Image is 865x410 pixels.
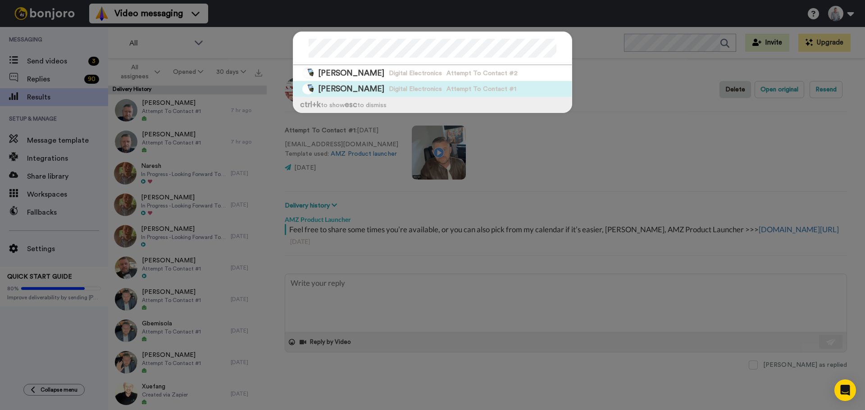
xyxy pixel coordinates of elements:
span: ctrl +k [300,101,321,108]
a: Image of Paul[PERSON_NAME]Digital ElectronicsAttempt To Contact #1 [293,81,572,97]
span: Digital Electronics [389,85,442,94]
span: Attempt To Contact #2 [446,69,518,78]
a: Image of Paul[PERSON_NAME]Digital ElectronicsAttempt To Contact #2 [293,65,572,81]
span: esc [345,101,357,108]
span: [PERSON_NAME] [318,83,384,95]
div: to show to dismiss [293,97,572,113]
img: Image of Paul [302,83,314,95]
div: Open Intercom Messenger [834,379,856,401]
span: [PERSON_NAME] [318,68,384,79]
span: Attempt To Contact #1 [446,85,516,94]
img: Image of Paul [302,68,314,79]
span: Digital Electronics [389,69,442,78]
